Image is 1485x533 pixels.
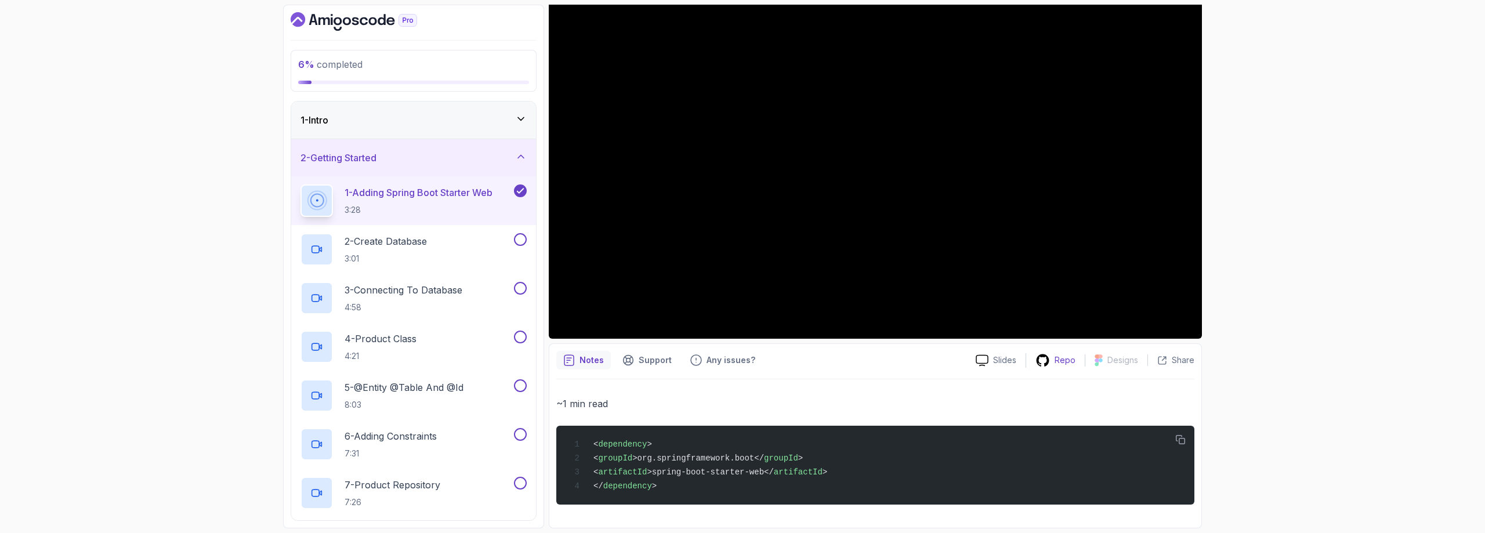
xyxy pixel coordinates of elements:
[993,354,1016,366] p: Slides
[683,351,762,369] button: Feedback button
[647,467,773,477] span: >spring-boot-starter-web</
[598,440,647,449] span: dependency
[593,454,598,463] span: <
[603,481,652,491] span: dependency
[345,253,427,264] p: 3:01
[300,428,527,461] button: 6-Adding Constraints7:31
[291,101,536,139] button: 1-Intro
[556,396,1194,412] p: ~1 min read
[707,354,755,366] p: Any issues?
[598,467,647,477] span: artifactId
[345,204,492,216] p: 3:28
[593,481,603,491] span: </
[1026,353,1085,368] a: Repo
[300,477,527,509] button: 7-Product Repository7:26
[345,350,416,362] p: 4:21
[345,283,462,297] p: 3 - Connecting To Database
[764,454,798,463] span: groupId
[966,354,1026,367] a: Slides
[579,354,604,366] p: Notes
[345,234,427,248] p: 2 - Create Database
[345,429,437,443] p: 6 - Adding Constraints
[298,59,363,70] span: completed
[598,454,632,463] span: groupId
[345,478,440,492] p: 7 - Product Repository
[300,233,527,266] button: 2-Create Database3:01
[615,351,679,369] button: Support button
[300,151,376,165] h3: 2 - Getting Started
[345,496,440,508] p: 7:26
[291,12,444,31] a: Dashboard
[300,379,527,412] button: 5-@Entity @Table And @Id8:03
[345,332,416,346] p: 4 - Product Class
[632,454,764,463] span: >org.springframework.boot</
[1147,354,1194,366] button: Share
[823,467,827,477] span: >
[300,331,527,363] button: 4-Product Class4:21
[556,351,611,369] button: notes button
[345,302,462,313] p: 4:58
[345,186,492,200] p: 1 - Adding Spring Boot Starter Web
[1107,354,1138,366] p: Designs
[1055,354,1075,366] p: Repo
[300,282,527,314] button: 3-Connecting To Database4:58
[639,354,672,366] p: Support
[593,467,598,477] span: <
[1172,354,1194,366] p: Share
[300,113,328,127] h3: 1 - Intro
[298,59,314,70] span: 6 %
[652,481,657,491] span: >
[345,448,437,459] p: 7:31
[774,467,823,477] span: artifactId
[593,440,598,449] span: <
[798,454,803,463] span: >
[300,184,527,217] button: 1-Adding Spring Boot Starter Web3:28
[291,139,536,176] button: 2-Getting Started
[345,380,463,394] p: 5 - @Entity @Table And @Id
[345,399,463,411] p: 8:03
[647,440,651,449] span: >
